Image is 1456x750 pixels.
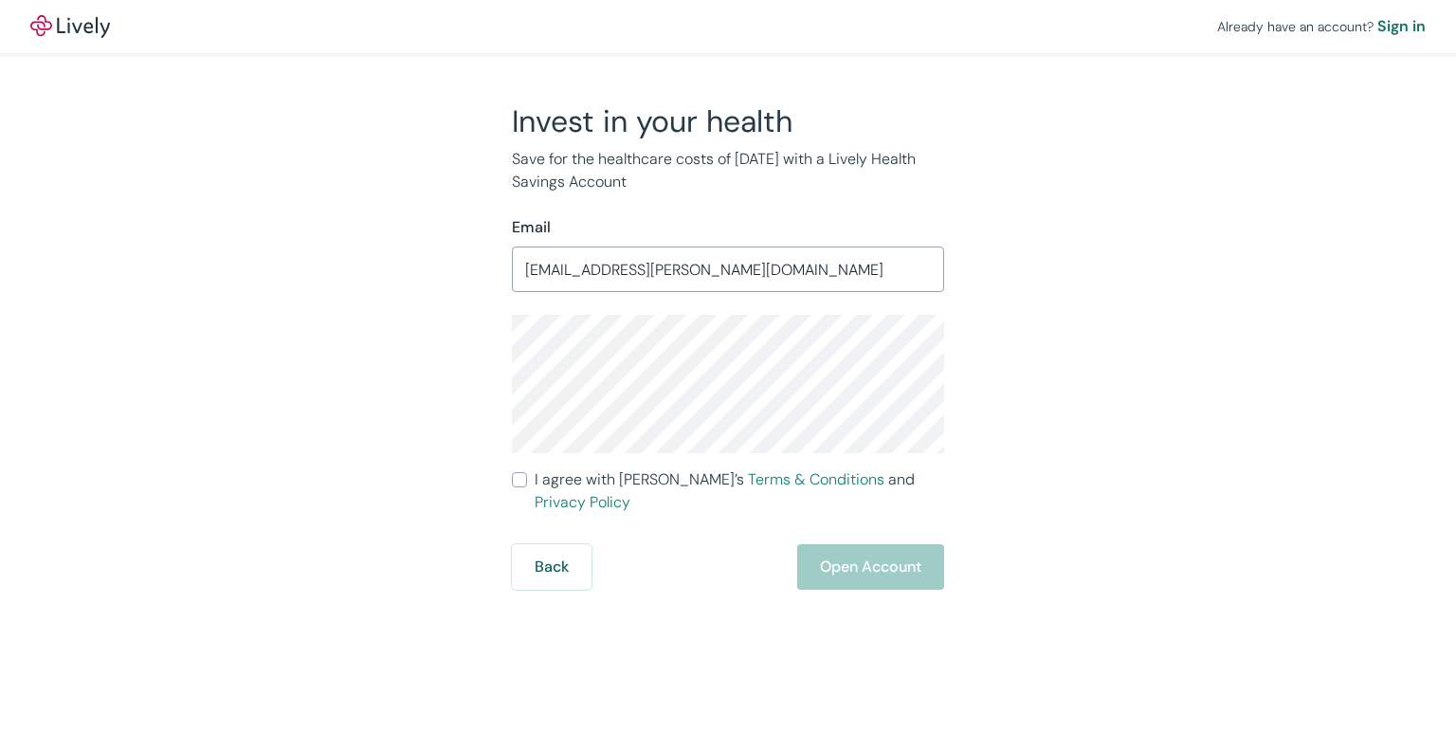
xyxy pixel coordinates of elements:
[1217,15,1426,38] div: Already have an account?
[1377,15,1426,38] a: Sign in
[30,15,110,38] a: LivelyLively
[512,102,944,140] h2: Invest in your health
[748,469,884,489] a: Terms & Conditions
[512,216,551,239] label: Email
[512,544,591,590] button: Back
[535,468,944,514] span: I agree with [PERSON_NAME]’s and
[30,15,110,38] img: Lively
[512,148,944,193] p: Save for the healthcare costs of [DATE] with a Lively Health Savings Account
[535,492,630,512] a: Privacy Policy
